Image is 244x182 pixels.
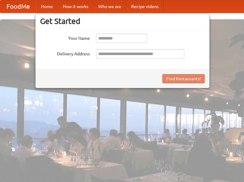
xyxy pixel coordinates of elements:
[40,49,90,57] label: Delivery Address
[40,34,90,41] label: Your Name
[40,16,205,26] h3: Get Started
[0,0,36,13] a: FoodMe
[162,74,205,83] button: Find Restaurants!
[93,0,126,13] a: Who we are
[126,0,163,13] a: Recipe videos
[58,0,93,13] a: How it works
[36,0,58,13] a: Home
